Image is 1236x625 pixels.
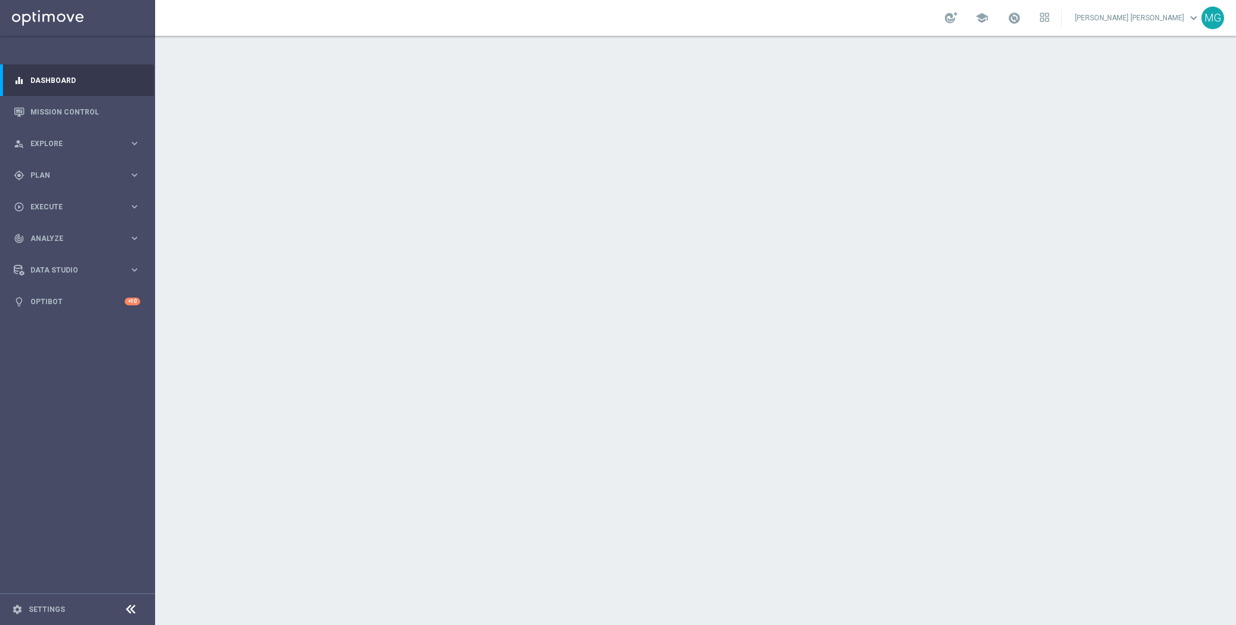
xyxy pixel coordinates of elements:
button: equalizer Dashboard [13,76,141,85]
button: gps_fixed Plan keyboard_arrow_right [13,171,141,180]
button: person_search Explore keyboard_arrow_right [13,139,141,148]
div: Mission Control [14,96,140,128]
div: Data Studio [14,265,129,276]
i: settings [12,604,23,615]
div: Dashboard [14,64,140,96]
i: keyboard_arrow_right [129,201,140,212]
i: gps_fixed [14,170,24,181]
div: Optibot [14,286,140,317]
i: equalizer [14,75,24,86]
i: play_circle_outline [14,202,24,212]
div: Execute [14,202,129,212]
span: Data Studio [30,267,129,274]
i: track_changes [14,233,24,244]
i: keyboard_arrow_right [129,233,140,244]
button: play_circle_outline Execute keyboard_arrow_right [13,202,141,212]
a: Optibot [30,286,125,317]
i: lightbulb [14,296,24,307]
a: Mission Control [30,96,140,128]
a: Settings [29,606,65,613]
i: keyboard_arrow_right [129,169,140,181]
button: track_changes Analyze keyboard_arrow_right [13,234,141,243]
span: keyboard_arrow_down [1187,11,1200,24]
div: Explore [14,138,129,149]
button: Data Studio keyboard_arrow_right [13,265,141,275]
a: Dashboard [30,64,140,96]
span: Plan [30,172,129,179]
span: Execute [30,203,129,211]
span: school [975,11,988,24]
button: lightbulb Optibot +10 [13,297,141,307]
div: MG [1201,7,1224,29]
span: Analyze [30,235,129,242]
span: Explore [30,140,129,147]
i: keyboard_arrow_right [129,264,140,276]
i: keyboard_arrow_right [129,138,140,149]
a: [PERSON_NAME] [PERSON_NAME]keyboard_arrow_down [1074,9,1201,27]
div: +10 [125,298,140,305]
div: Analyze [14,233,129,244]
button: Mission Control [13,107,141,117]
div: Plan [14,170,129,181]
i: person_search [14,138,24,149]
